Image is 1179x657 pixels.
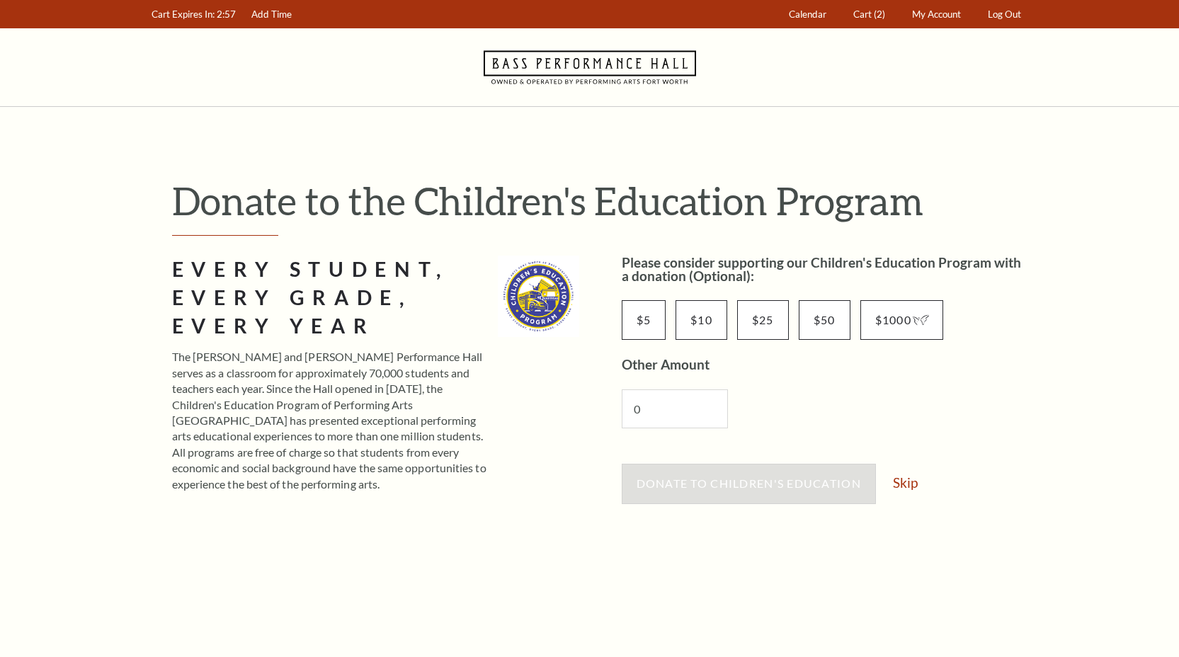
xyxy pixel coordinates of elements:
[622,254,1021,284] label: Please consider supporting our Children's Education Program with a donation (Optional):
[622,356,710,372] label: Other Amount
[893,476,918,489] a: Skip
[860,300,943,340] input: $1000
[217,8,236,20] span: 2:57
[789,8,826,20] span: Calendar
[637,476,861,490] span: Donate to Children's Education
[874,8,885,20] span: (2)
[912,8,961,20] span: My Account
[853,8,872,20] span: Cart
[244,1,298,28] a: Add Time
[172,178,1029,224] h1: Donate to the Children's Education Program
[498,256,579,337] img: cep_logo_2022_standard_335x335.jpg
[172,349,488,492] p: The [PERSON_NAME] and [PERSON_NAME] Performance Hall serves as a classroom for approximately 70,0...
[846,1,892,28] a: Cart (2)
[782,1,833,28] a: Calendar
[981,1,1027,28] a: Log Out
[676,300,727,340] input: $10
[622,464,876,503] button: Donate to Children's Education
[737,300,789,340] input: $25
[799,300,850,340] input: $50
[905,1,967,28] a: My Account
[152,8,215,20] span: Cart Expires In:
[622,300,666,340] input: $5
[172,256,488,341] h2: Every Student, Every Grade, Every Year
